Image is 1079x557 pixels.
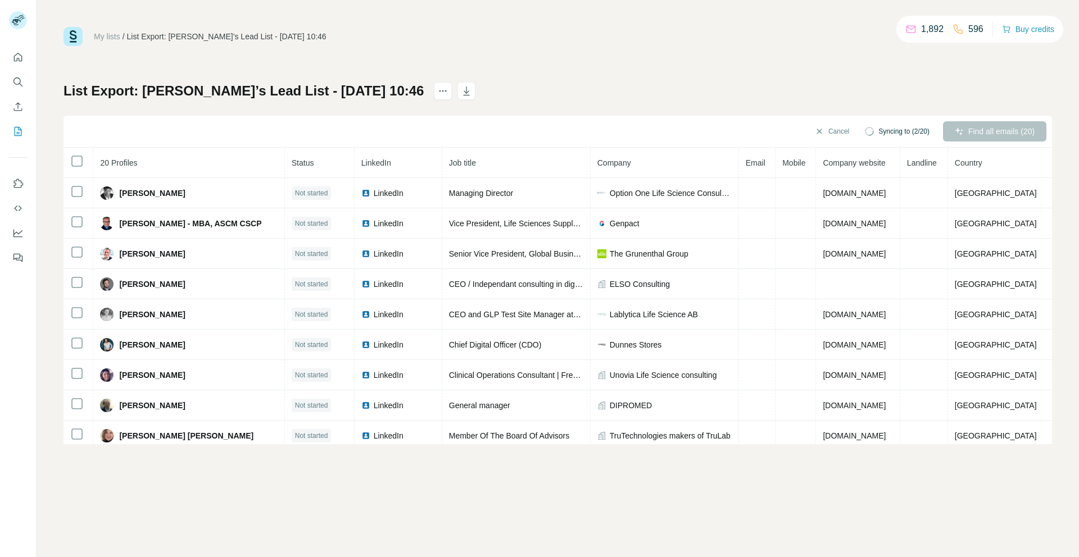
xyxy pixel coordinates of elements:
span: Country [955,158,982,167]
span: LinkedIn [374,339,404,350]
span: [GEOGRAPHIC_DATA] [955,249,1037,258]
span: [PERSON_NAME] [119,278,185,290]
span: [DOMAIN_NAME] [823,189,886,198]
img: LinkedIn logo [361,189,370,198]
span: Genpact [610,218,640,229]
span: [DOMAIN_NAME] [823,219,886,228]
button: Search [9,72,27,92]
span: Clinical Operations Consultant | Freelance Clinical Project Manager [449,371,684,380]
span: Dunnes Stores [610,339,662,350]
button: Quick start [9,47,27,67]
li: / [123,31,125,42]
span: LinkedIn [374,400,404,411]
img: company-logo [597,249,606,258]
span: LinkedIn [374,430,404,441]
span: LinkedIn [374,369,404,381]
span: [GEOGRAPHIC_DATA] [955,310,1037,319]
span: LinkedIn [374,218,404,229]
button: Dashboard [9,223,27,243]
span: [PERSON_NAME] [119,339,185,350]
span: [GEOGRAPHIC_DATA] [955,189,1037,198]
span: LinkedIn [374,248,404,259]
img: LinkedIn logo [361,280,370,289]
img: LinkedIn logo [361,431,370,440]
span: [DOMAIN_NAME] [823,371,886,380]
span: [DOMAIN_NAME] [823,340,886,349]
span: Chief Digital Officer (CDO) [449,340,542,349]
span: [GEOGRAPHIC_DATA] [955,280,1037,289]
span: Lablytica Life Science AB [610,309,698,320]
button: Cancel [807,121,857,141]
span: Not started [295,218,328,229]
span: [PERSON_NAME] [119,188,185,199]
span: [GEOGRAPHIC_DATA] [955,371,1037,380]
span: [DOMAIN_NAME] [823,249,886,258]
img: Avatar [100,368,114,382]
span: Not started [295,309,328,319]
span: [PERSON_NAME] [119,248,185,259]
img: company-logo [597,191,606,195]
img: LinkedIn logo [361,310,370,319]
span: Unovia Life Science consulting [610,369,717,381]
img: LinkedIn logo [361,401,370,410]
span: Member Of The Board Of Advisors [449,431,570,440]
span: Not started [295,431,328,441]
button: Use Surfe API [9,198,27,218]
span: [DOMAIN_NAME] [823,401,886,410]
img: Avatar [100,277,114,291]
p: 596 [968,22,983,36]
img: LinkedIn logo [361,340,370,349]
img: Avatar [100,186,114,200]
span: Not started [295,370,328,380]
span: [PERSON_NAME] [PERSON_NAME] [119,430,253,441]
img: Avatar [100,217,114,230]
span: Option One Life Science Consulting Sagl [610,188,732,199]
div: List Export: [PERSON_NAME]’s Lead List - [DATE] 10:46 [127,31,327,42]
button: Feedback [9,248,27,268]
span: Not started [295,188,328,198]
span: [GEOGRAPHIC_DATA] [955,431,1037,440]
button: Enrich CSV [9,97,27,117]
span: Senior Vice President, Global Business Development [449,249,634,258]
span: [PERSON_NAME] [119,369,185,381]
button: actions [434,82,452,100]
span: 20 Profiles [100,158,137,167]
a: My lists [94,32,120,41]
span: [GEOGRAPHIC_DATA] [955,219,1037,228]
span: Job title [449,158,476,167]
span: LinkedIn [361,158,391,167]
img: Avatar [100,308,114,321]
img: LinkedIn logo [361,219,370,228]
img: Surfe Logo [64,27,83,46]
span: [DOMAIN_NAME] [823,431,886,440]
span: DIPROMED [610,400,652,411]
span: Not started [295,279,328,289]
span: CEO and GLP Test Site Manager at Lablytica Life Science [449,310,652,319]
span: Not started [295,249,328,259]
span: Company website [823,158,885,167]
span: LinkedIn [374,188,404,199]
p: 1,892 [921,22,944,36]
span: Email [746,158,765,167]
span: General manager [449,401,510,410]
span: LinkedIn [374,309,404,320]
img: company-logo [597,340,606,349]
button: Buy credits [1002,21,1054,37]
button: Use Surfe on LinkedIn [9,174,27,194]
img: company-logo [597,310,606,319]
img: company-logo [597,219,606,228]
span: [PERSON_NAME] - MBA, ASCM CSCP [119,218,261,229]
span: CEO / Independant consulting in digital & IT for health / life science [449,280,682,289]
span: Managing Director [449,189,513,198]
span: TruTechnologies makers of TruLab [610,430,731,441]
span: Company [597,158,631,167]
span: Syncing to (2/20) [878,126,930,136]
span: Mobile [782,158,805,167]
span: ELSO Consulting [610,278,670,290]
button: My lists [9,121,27,141]
img: Avatar [100,338,114,351]
span: Not started [295,340,328,350]
span: Not started [295,400,328,410]
span: The Grunenthal Group [610,248,688,259]
span: Landline [907,158,937,167]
